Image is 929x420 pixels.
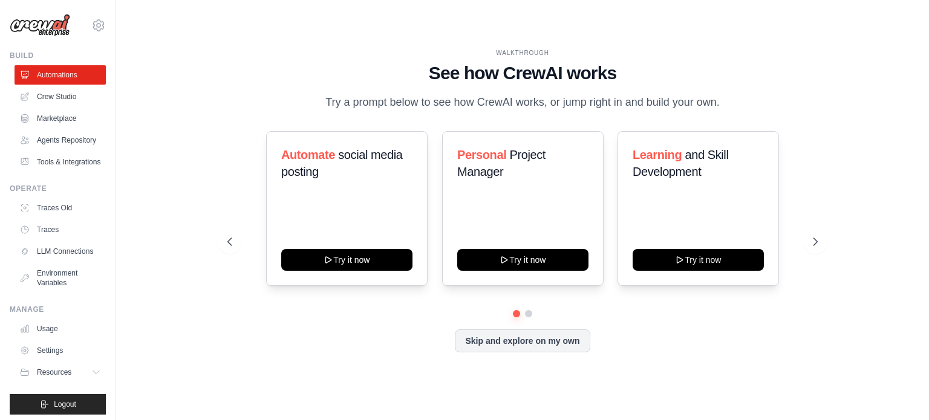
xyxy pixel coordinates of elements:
div: Build [10,51,106,60]
a: Automations [15,65,106,85]
button: Try it now [281,249,412,271]
span: and Skill Development [633,148,728,178]
button: Skip and explore on my own [455,329,590,352]
span: Project Manager [457,148,546,178]
h1: See how CrewAI works [227,62,818,84]
img: Logo [10,14,70,37]
a: LLM Connections [15,242,106,261]
a: Marketplace [15,109,106,128]
span: Logout [54,399,76,409]
p: Try a prompt below to see how CrewAI works, or jump right in and build your own. [319,94,726,111]
div: Operate [10,184,106,193]
span: Learning [633,148,682,161]
a: Traces [15,220,106,239]
a: Tools & Integrations [15,152,106,172]
span: Resources [37,367,71,377]
a: Usage [15,319,106,338]
button: Try it now [633,249,764,271]
div: WALKTHROUGH [227,48,818,57]
a: Environment Variables [15,263,106,292]
a: Agents Repository [15,131,106,150]
span: Personal [457,148,506,161]
span: social media posting [281,148,403,178]
a: Settings [15,341,106,360]
div: Manage [10,305,106,314]
span: Automate [281,148,335,161]
a: Traces Old [15,198,106,218]
button: Logout [10,394,106,415]
a: Crew Studio [15,87,106,106]
button: Try it now [457,249,588,271]
button: Resources [15,363,106,382]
